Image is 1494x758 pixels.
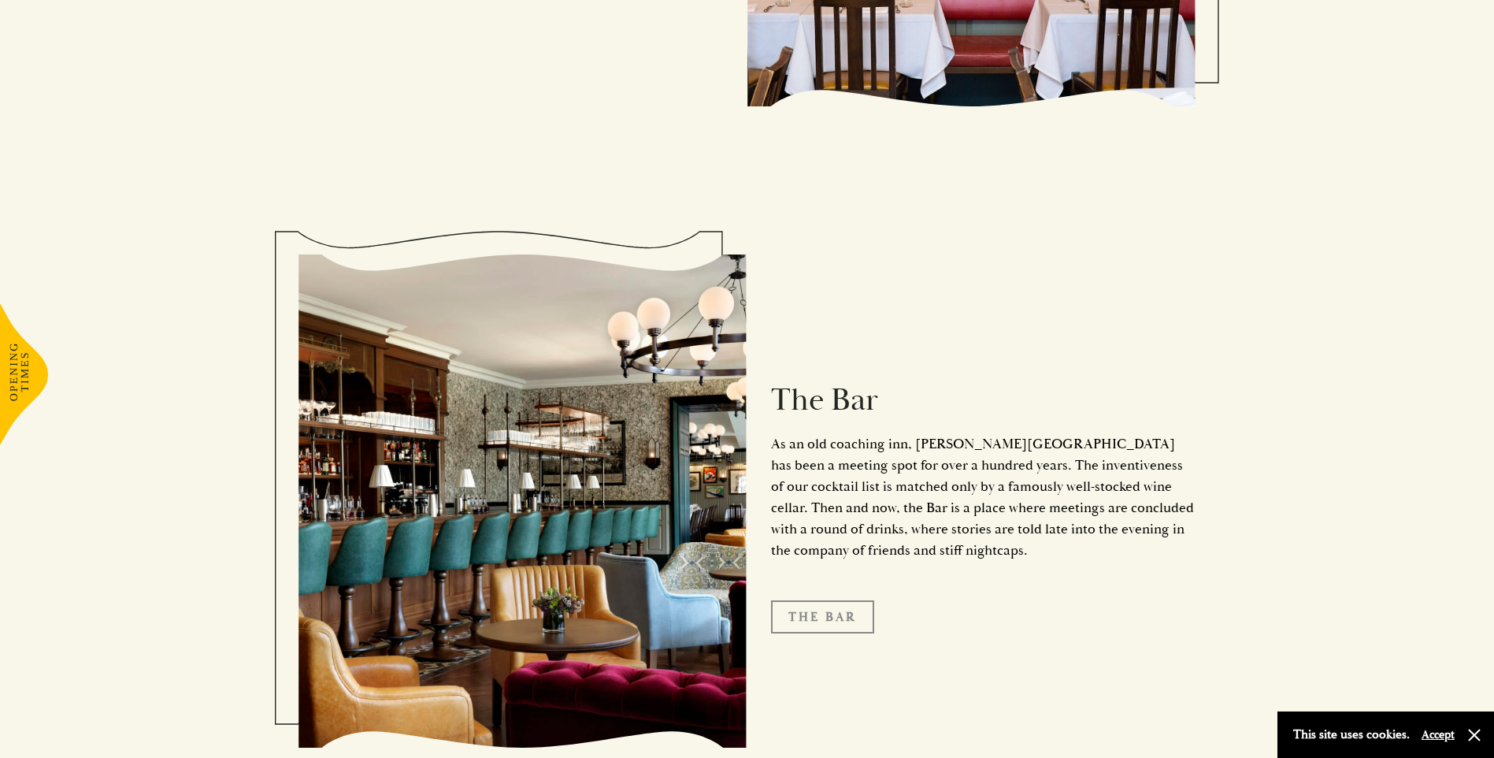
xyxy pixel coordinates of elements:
[1293,723,1410,746] p: This site uses cookies.
[1422,727,1455,742] button: Accept
[771,600,874,634] a: The Bar
[771,381,1196,419] h2: The Bar
[1466,727,1482,743] button: Close and accept
[771,433,1196,561] p: As an old coaching inn, [PERSON_NAME][GEOGRAPHIC_DATA] has been a meeting spot for over a hundred...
